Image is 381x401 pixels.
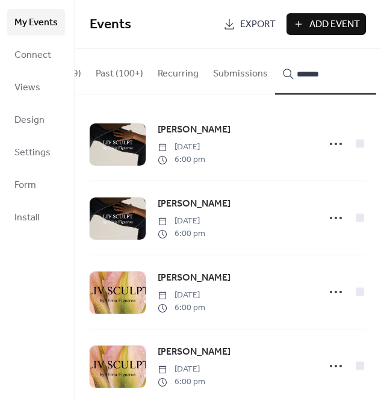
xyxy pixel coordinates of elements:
a: Form [7,172,65,198]
span: Add Event [309,17,360,32]
span: 6:00 pm [158,154,205,166]
span: [PERSON_NAME] [158,345,231,359]
a: My Events [7,9,65,36]
span: Export [240,17,276,32]
a: [PERSON_NAME] [158,196,231,212]
a: [PERSON_NAME] [158,344,231,360]
span: Connect [14,46,51,65]
span: Events [90,11,131,38]
span: Settings [14,143,51,163]
a: [PERSON_NAME] [158,122,231,138]
span: Install [14,208,39,228]
span: [PERSON_NAME] [158,197,231,211]
button: Add Event [287,13,366,35]
span: [DATE] [158,289,205,302]
span: [PERSON_NAME] [158,123,231,137]
span: [PERSON_NAME] [158,271,231,285]
a: [PERSON_NAME] [158,270,231,286]
span: My Events [14,13,58,33]
span: Form [14,176,36,195]
span: Views [14,78,40,98]
span: [DATE] [158,141,205,154]
a: Export [217,13,282,35]
span: Design [14,111,45,130]
span: [DATE] [158,363,205,376]
span: 6:00 pm [158,302,205,314]
a: Design [7,107,65,133]
a: Connect [7,42,65,68]
button: Recurring [150,49,206,93]
button: Submissions [206,49,275,93]
button: Past (100+) [88,49,150,93]
span: 6:00 pm [158,228,205,240]
a: Install [7,204,65,231]
a: Settings [7,139,65,166]
a: Views [7,74,65,101]
span: [DATE] [158,215,205,228]
span: 6:00 pm [158,376,205,388]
